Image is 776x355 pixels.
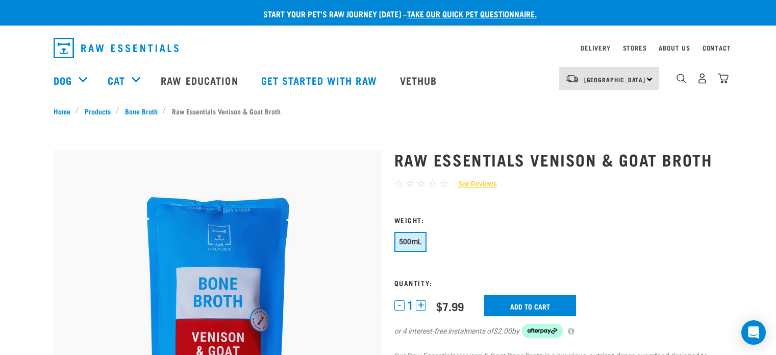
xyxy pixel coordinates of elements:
img: home-icon-1@2x.png [677,74,686,83]
span: ☆ [417,178,425,190]
button: 500mL [394,232,427,252]
img: home-icon@2x.png [718,73,729,84]
a: take our quick pet questionnaire. [407,11,537,16]
img: Afterpay [522,324,563,338]
input: Add to cart [484,295,576,316]
span: ☆ [406,178,414,190]
a: Products [79,106,116,116]
h3: Weight: [394,216,723,224]
div: $7.99 [436,300,464,313]
span: [GEOGRAPHIC_DATA] [584,78,646,81]
a: Cat [108,73,125,88]
span: 1 [407,300,413,311]
span: 500mL [399,238,422,246]
a: Delivery [581,46,610,50]
nav: dropdown navigation [45,34,731,62]
a: Dog [54,73,72,88]
span: ☆ [428,178,437,190]
a: See Reviews [448,179,497,190]
a: Stores [623,46,647,50]
h3: Quantity: [394,279,723,287]
img: van-moving.png [565,74,579,83]
a: Contact [703,46,731,50]
img: Raw Essentials Logo [54,38,179,58]
span: ☆ [394,178,403,190]
a: Raw Education [151,60,251,101]
h1: Raw Essentials Venison & Goat Broth [394,150,723,169]
img: user.png [697,73,708,84]
div: or 4 interest-free instalments of by [394,324,723,338]
a: Home [54,106,76,116]
span: $2.00 [493,326,512,337]
button: - [394,300,405,311]
a: Vethub [390,60,450,101]
a: Bone Broth [119,106,163,116]
div: Open Intercom Messenger [741,320,766,345]
nav: breadcrumbs [54,106,723,116]
span: ☆ [439,178,448,190]
a: About Us [659,46,690,50]
a: Get started with Raw [251,60,390,101]
button: + [416,300,426,311]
